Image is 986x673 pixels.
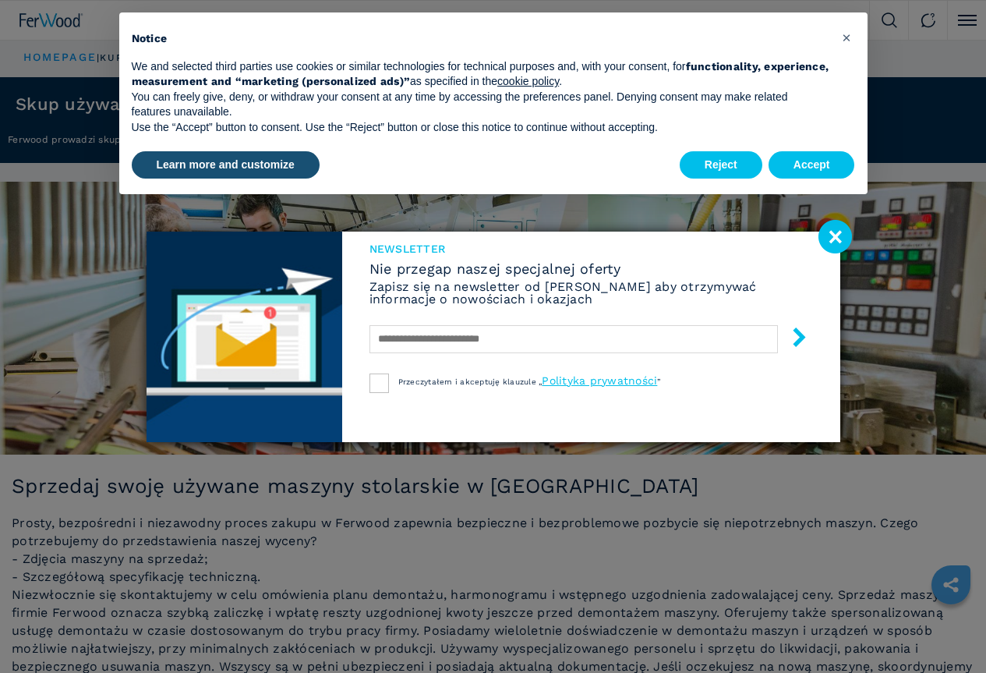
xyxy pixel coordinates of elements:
[132,60,829,88] strong: functionality, experience, measurement and “marketing (personalized ads)”
[369,262,813,276] span: Nie przegap naszej specjalnej oferty
[369,281,813,306] h6: Zapisz się na newsletter od [PERSON_NAME] aby otrzymywać informacje o nowościach i okazjach
[147,232,342,442] img: Newsletter image
[132,151,320,179] button: Learn more and customize
[542,374,657,387] a: Polityka prywatności
[657,377,660,386] span: ”
[132,59,830,90] p: We and selected third parties use cookies or similar technologies for technical purposes and, wit...
[132,31,830,47] h2: Notice
[680,151,762,179] button: Reject
[398,377,542,386] span: Przeczytałem i akceptuję klauzule „
[769,151,855,179] button: Accept
[835,25,860,50] button: Close this notice
[369,243,813,254] span: Newsletter
[497,75,559,87] a: cookie policy
[774,321,809,358] button: submit-button
[132,90,830,120] p: You can freely give, deny, or withdraw your consent at any time by accessing the preferences pane...
[132,120,830,136] p: Use the “Accept” button to consent. Use the “Reject” button or close this notice to continue with...
[842,28,851,47] span: ×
